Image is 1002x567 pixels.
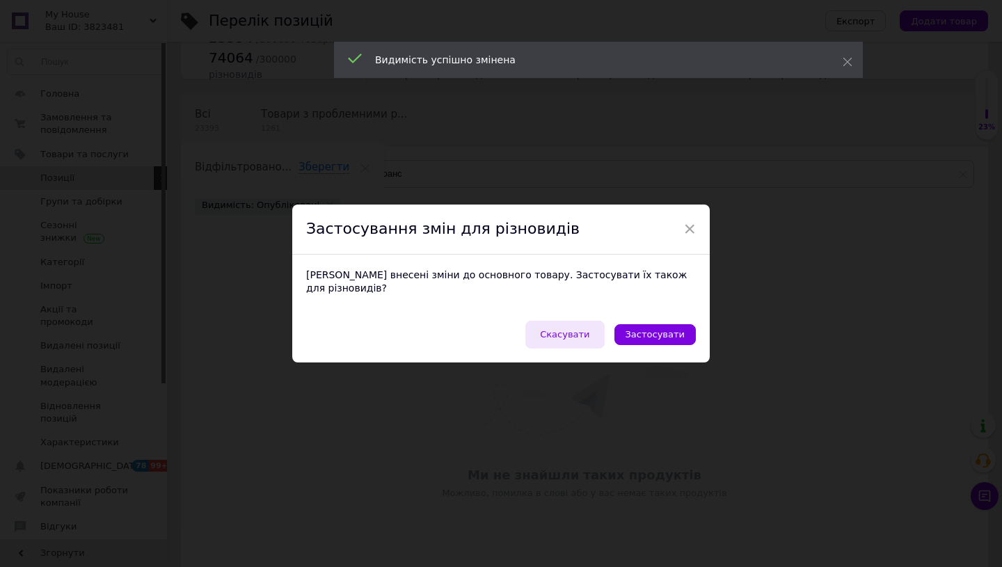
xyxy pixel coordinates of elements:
[306,269,696,296] div: [PERSON_NAME] внесені зміни до основного товару. Застосувати їх також для різновидів?
[614,324,696,345] button: Застосувати
[375,53,808,67] div: Видимість успішно змінена
[683,217,696,241] span: ×
[525,321,604,349] button: Скасувати
[626,329,685,340] span: Застосувати
[540,329,589,340] span: Скасувати
[292,205,710,255] div: Застосування змін для різновидів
